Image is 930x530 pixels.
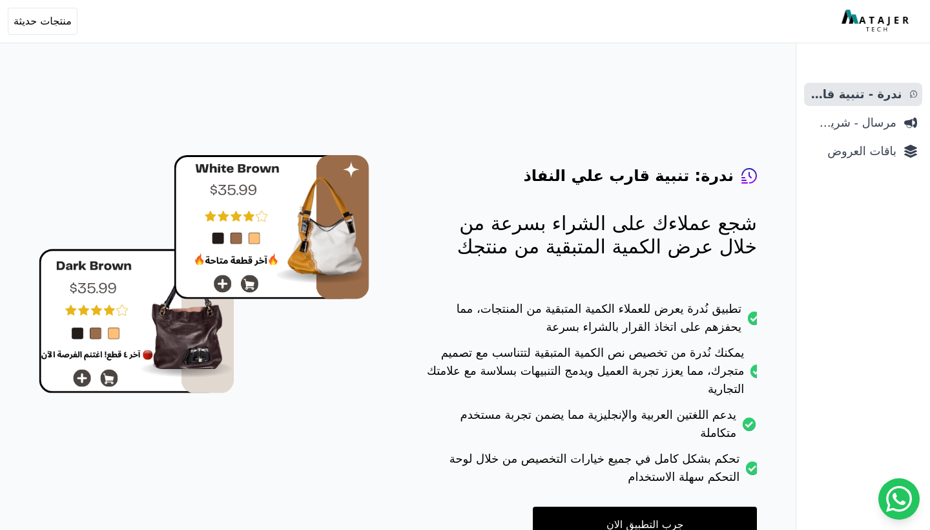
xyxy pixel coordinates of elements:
li: تطبيق نُدرة يعرض للعملاء الكمية المتبقية من المنتجات، مما يحفزهم على اتخاذ القرار بالشراء بسرعة [421,300,757,344]
li: تحكم بشكل كامل في جميع خيارات التخصيص من خلال لوحة التحكم سهلة الاستخدام [421,450,757,494]
li: يمكنك نُدرة من تخصيص نص الكمية المتبقية لتتناسب مع تصميم متجرك، مما يعزز تجربة العميل ويدمج التنب... [421,344,757,406]
span: مرسال - شريط دعاية [809,114,896,132]
span: ندرة - تنبية قارب علي النفاذ [809,85,902,103]
button: منتجات حديثة [8,8,77,35]
span: منتجات حديثة [14,14,72,29]
h4: ندرة: تنبية قارب علي النفاذ [523,165,734,186]
span: باقات العروض [809,142,896,160]
li: يدعم اللغتين العربية والإنجليزية مما يضمن تجربة مستخدم متكاملة [421,406,757,450]
img: MatajerTech Logo [842,10,912,33]
p: شجع عملاءك على الشراء بسرعة من خلال عرض الكمية المتبقية من منتجك [421,212,757,259]
img: hero [39,155,369,394]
